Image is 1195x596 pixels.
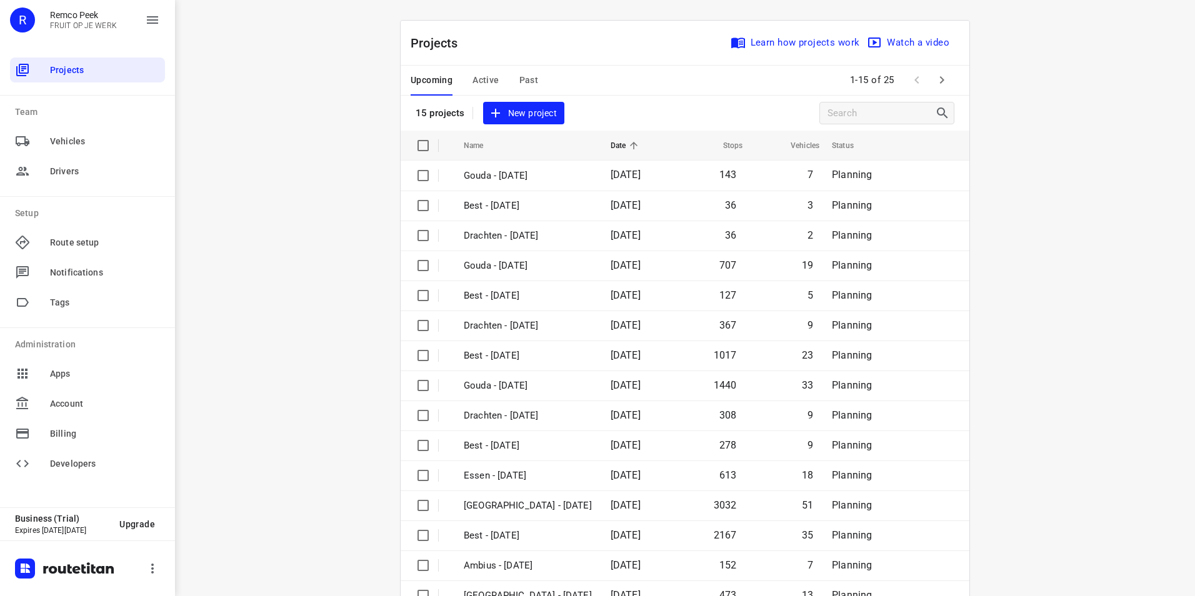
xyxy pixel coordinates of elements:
span: [DATE] [611,439,641,451]
span: [DATE] [611,229,641,241]
input: Search projects [827,104,935,123]
span: Planning [832,259,872,271]
span: [DATE] [611,379,641,391]
span: 36 [725,199,736,211]
span: 1017 [714,349,737,361]
span: Planning [832,469,872,481]
div: Tags [10,290,165,315]
span: Name [464,138,500,153]
p: Drachten - Tuesday [464,409,592,423]
p: Essen - Monday [464,469,592,483]
span: 127 [719,289,737,301]
span: Planning [832,169,872,181]
span: Stops [707,138,743,153]
span: [DATE] [611,199,641,211]
span: 367 [719,319,737,331]
span: Route setup [50,236,160,249]
span: 7 [807,559,813,571]
span: Planning [832,409,872,421]
p: Gouda - Thursday [464,259,592,273]
p: Best - Thursday [464,289,592,303]
div: Projects [10,57,165,82]
span: [DATE] [611,319,641,331]
p: Setup [15,207,165,220]
span: Planning [832,499,872,511]
span: Projects [50,64,160,77]
span: Upcoming [411,72,452,88]
span: New project [491,106,557,121]
span: Past [519,72,539,88]
p: Drachten - Thursday [464,229,592,243]
span: Billing [50,427,160,440]
p: Projects [411,34,468,52]
span: 143 [719,169,737,181]
span: 2167 [714,529,737,541]
span: 9 [807,439,813,451]
p: Gouda - Tuesday [464,379,592,393]
span: [DATE] [611,409,641,421]
div: Billing [10,421,165,446]
span: [DATE] [611,169,641,181]
span: 278 [719,439,737,451]
p: Ambius - Monday [464,559,592,573]
span: [DATE] [611,529,641,541]
div: Developers [10,451,165,476]
span: 18 [802,469,813,481]
span: [DATE] [611,499,641,511]
p: Best - Friday [464,199,592,213]
span: Next Page [929,67,954,92]
div: Drivers [10,159,165,184]
button: New project [483,102,564,125]
span: [DATE] [611,259,641,271]
span: [DATE] [611,289,641,301]
span: 51 [802,499,813,511]
span: [DATE] [611,469,641,481]
p: Drachten - Wednesday [464,319,592,333]
span: Developers [50,457,160,470]
span: 152 [719,559,737,571]
span: 3032 [714,499,737,511]
span: Date [611,138,642,153]
span: 3 [807,199,813,211]
span: 9 [807,319,813,331]
div: Vehicles [10,129,165,154]
span: Planning [832,439,872,451]
p: Best - Tuesday [464,439,592,453]
span: [DATE] [611,349,641,361]
p: 15 projects [416,107,465,119]
span: 23 [802,349,813,361]
p: Expires [DATE][DATE] [15,526,109,535]
div: Search [935,106,954,121]
span: Planning [832,349,872,361]
p: Gouda - Friday [464,169,592,183]
p: Team [15,106,165,119]
span: Planning [832,289,872,301]
div: Route setup [10,230,165,255]
span: [DATE] [611,559,641,571]
p: Zwolle - Monday [464,499,592,513]
span: 36 [725,229,736,241]
p: Best - Monday [464,529,592,543]
span: 5 [807,289,813,301]
span: 35 [802,529,813,541]
div: Account [10,391,165,416]
p: Business (Trial) [15,514,109,524]
div: Notifications [10,260,165,285]
span: 19 [802,259,813,271]
span: Planning [832,559,872,571]
span: Apps [50,367,160,380]
span: Planning [832,229,872,241]
p: Administration [15,338,165,351]
span: Drivers [50,165,160,178]
span: Planning [832,529,872,541]
span: Vehicles [50,135,160,148]
span: Previous Page [904,67,929,92]
span: 308 [719,409,737,421]
p: Best - Wednesday [464,349,592,363]
button: Upgrade [109,513,165,535]
span: 1440 [714,379,737,391]
p: Remco Peek [50,10,117,20]
span: 2 [807,229,813,241]
span: 9 [807,409,813,421]
span: Tags [50,296,160,309]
